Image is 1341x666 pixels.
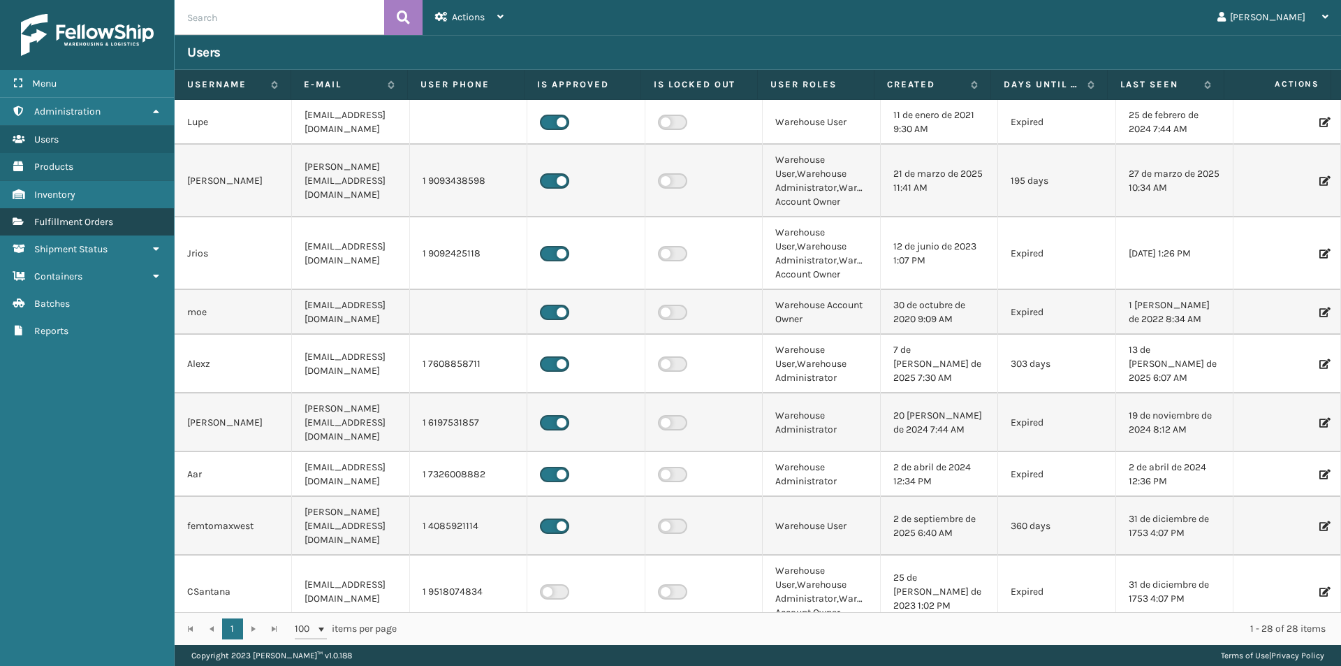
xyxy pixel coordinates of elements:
[175,145,292,217] td: [PERSON_NAME]
[292,290,409,335] td: [EMAIL_ADDRESS][DOMAIN_NAME]
[763,393,880,452] td: Warehouse Administrator
[452,11,485,23] span: Actions
[763,100,880,145] td: Warehouse User
[881,217,998,290] td: 12 de junio de 2023 1:07 PM
[21,14,154,56] img: logo
[1319,418,1328,428] i: Edit
[420,78,511,91] label: User phone
[32,78,57,89] span: Menu
[292,335,409,393] td: [EMAIL_ADDRESS][DOMAIN_NAME]
[887,78,964,91] label: Created
[34,216,113,228] span: Fulfillment Orders
[34,161,73,173] span: Products
[175,100,292,145] td: Lupe
[410,393,527,452] td: 1 6197531857
[1229,73,1328,96] span: Actions
[1319,176,1328,186] i: Edit
[175,393,292,452] td: [PERSON_NAME]
[998,452,1115,497] td: Expired
[1116,556,1233,628] td: 31 de diciembre de 1753 4:07 PM
[34,243,108,255] span: Shipment Status
[175,452,292,497] td: Aar
[292,217,409,290] td: [EMAIL_ADDRESS][DOMAIN_NAME]
[998,217,1115,290] td: Expired
[1004,78,1080,91] label: Days until password expires
[295,622,316,636] span: 100
[410,497,527,556] td: 1 4085921114
[410,335,527,393] td: 1 7608858711
[654,78,745,91] label: Is Locked Out
[292,497,409,556] td: [PERSON_NAME][EMAIL_ADDRESS][DOMAIN_NAME]
[34,325,68,337] span: Reports
[763,217,880,290] td: Warehouse User,Warehouse Administrator,Warehouse Account Owner
[1120,78,1197,91] label: Last Seen
[881,290,998,335] td: 30 de octubre de 2020 9:09 AM
[410,452,527,497] td: 1 7326008882
[34,106,101,117] span: Administration
[1319,587,1328,597] i: Edit
[292,393,409,452] td: [PERSON_NAME][EMAIL_ADDRESS][DOMAIN_NAME]
[998,393,1115,452] td: Expired
[998,145,1115,217] td: 195 days
[1116,497,1233,556] td: 31 de diciembre de 1753 4:07 PM
[1116,217,1233,290] td: [DATE] 1:26 PM
[1319,307,1328,317] i: Edit
[1116,290,1233,335] td: 1 [PERSON_NAME] de 2022 8:34 AM
[1319,470,1328,479] i: Edit
[998,100,1115,145] td: Expired
[187,44,221,61] h3: Users
[881,335,998,393] td: 7 de [PERSON_NAME] de 2025 7:30 AM
[881,393,998,452] td: 20 [PERSON_NAME] de 2024 7:44 AM
[1116,452,1233,497] td: 2 de abril de 2024 12:36 PM
[292,452,409,497] td: [EMAIL_ADDRESS][DOMAIN_NAME]
[763,145,880,217] td: Warehouse User,Warehouse Administrator,Warehouse Account Owner
[1116,100,1233,145] td: 25 de febrero de 2024 7:44 AM
[416,622,1326,636] div: 1 - 28 of 28 items
[763,556,880,628] td: Warehouse User,Warehouse Administrator,Warehouse Account Owner
[295,618,397,639] span: items per page
[410,145,527,217] td: 1 9093438598
[34,270,82,282] span: Containers
[998,556,1115,628] td: Expired
[1116,335,1233,393] td: 13 de [PERSON_NAME] de 2025 6:07 AM
[998,335,1115,393] td: 303 days
[34,189,75,201] span: Inventory
[175,497,292,556] td: femtomaxwest
[1116,145,1233,217] td: 27 de marzo de 2025 10:34 AM
[222,618,243,639] a: 1
[763,497,880,556] td: Warehouse User
[1271,651,1324,660] a: Privacy Policy
[410,556,527,628] td: 1 9518074834
[34,298,70,310] span: Batches
[187,78,264,91] label: Username
[1319,521,1328,531] i: Edit
[881,145,998,217] td: 21 de marzo de 2025 11:41 AM
[1319,359,1328,369] i: Edit
[175,556,292,628] td: CSantana
[175,217,292,290] td: Jrios
[763,335,880,393] td: Warehouse User,Warehouse Administrator
[34,133,59,145] span: Users
[175,335,292,393] td: Alexz
[881,497,998,556] td: 2 de septiembre de 2025 6:40 AM
[175,290,292,335] td: moe
[410,217,527,290] td: 1 9092425118
[292,145,409,217] td: [PERSON_NAME][EMAIL_ADDRESS][DOMAIN_NAME]
[881,556,998,628] td: 25 de [PERSON_NAME] de 2023 1:02 PM
[763,452,880,497] td: Warehouse Administrator
[1221,645,1324,666] div: |
[1116,393,1233,452] td: 19 de noviembre de 2024 8:12 AM
[770,78,861,91] label: User Roles
[881,452,998,497] td: 2 de abril de 2024 12:34 PM
[998,497,1115,556] td: 360 days
[537,78,628,91] label: Is Approved
[191,645,352,666] p: Copyright 2023 [PERSON_NAME]™ v 1.0.188
[292,556,409,628] td: [EMAIL_ADDRESS][DOMAIN_NAME]
[1319,249,1328,259] i: Edit
[292,100,409,145] td: [EMAIL_ADDRESS][DOMAIN_NAME]
[1319,117,1328,127] i: Edit
[881,100,998,145] td: 11 de enero de 2021 9:30 AM
[304,78,381,91] label: E-mail
[763,290,880,335] td: Warehouse Account Owner
[1221,651,1269,660] a: Terms of Use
